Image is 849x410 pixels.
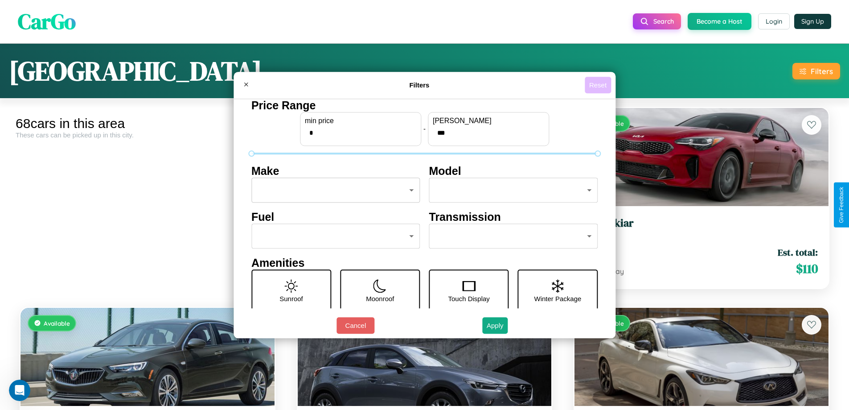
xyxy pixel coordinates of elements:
span: Est. total: [778,246,818,259]
a: Kia Tekiar2020 [585,217,818,239]
label: min price [305,117,416,125]
div: These cars can be picked up in this city. [16,131,279,139]
p: Touch Display [448,293,489,305]
h4: Transmission [429,211,598,224]
h4: Price Range [251,99,598,112]
button: Become a Host [688,13,751,30]
div: Filters [811,66,833,76]
p: Sunroof [279,293,303,305]
span: CarGo [18,7,76,36]
h4: Model [429,165,598,178]
span: Available [44,319,70,327]
p: Moonroof [366,293,394,305]
label: [PERSON_NAME] [433,117,544,125]
h4: Amenities [251,257,598,269]
span: $ 110 [796,260,818,277]
button: Login [758,13,790,29]
h4: Make [251,165,420,178]
h1: [GEOGRAPHIC_DATA] [9,53,262,89]
button: Sign Up [794,14,831,29]
span: Search [653,17,674,25]
div: 68 cars in this area [16,116,279,131]
button: Cancel [336,317,374,334]
h3: Kia Tekiar [585,217,818,230]
div: Give Feedback [838,187,845,223]
h4: Filters [254,81,585,89]
p: Winter Package [534,293,582,305]
p: - [423,123,426,135]
iframe: Intercom live chat [9,380,30,401]
button: Apply [482,317,508,334]
h4: Fuel [251,211,420,224]
button: Reset [585,77,611,93]
button: Search [633,13,681,29]
button: Filters [792,63,840,79]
